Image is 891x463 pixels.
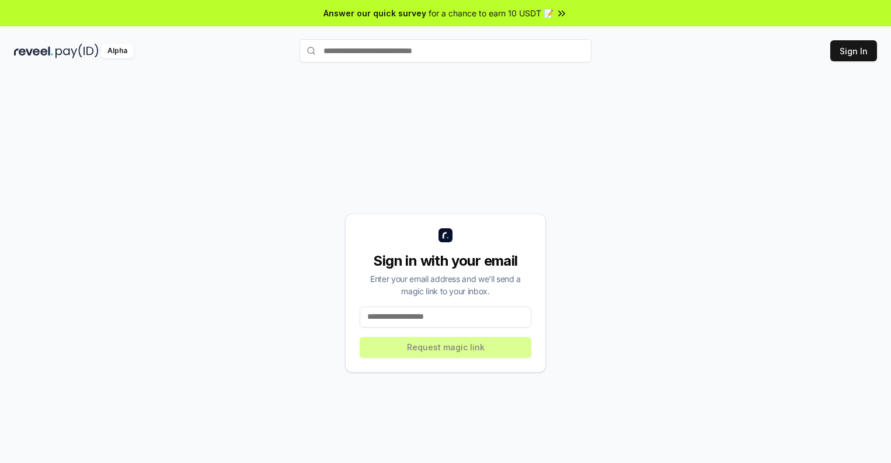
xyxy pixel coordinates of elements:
[55,44,99,58] img: pay_id
[360,252,531,270] div: Sign in with your email
[101,44,134,58] div: Alpha
[438,228,453,242] img: logo_small
[14,44,53,58] img: reveel_dark
[360,273,531,297] div: Enter your email address and we’ll send a magic link to your inbox.
[323,7,426,19] span: Answer our quick survey
[830,40,877,61] button: Sign In
[429,7,554,19] span: for a chance to earn 10 USDT 📝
